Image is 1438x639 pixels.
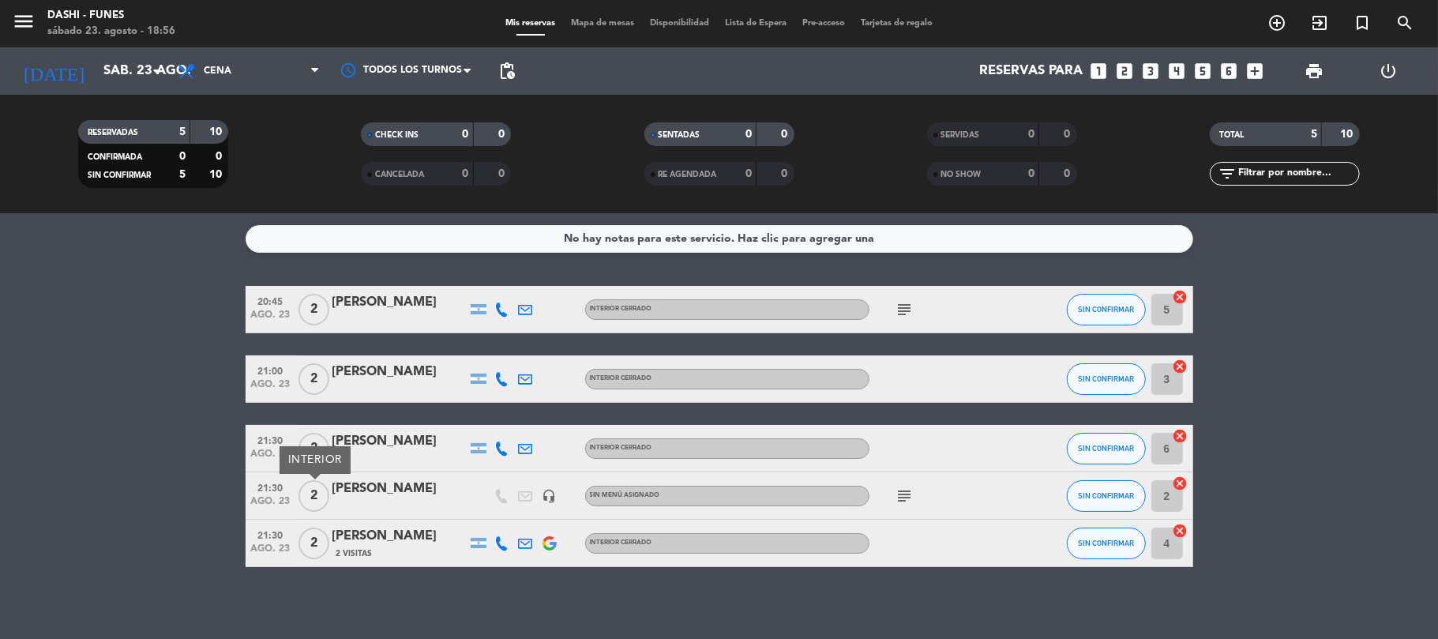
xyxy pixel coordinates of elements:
button: SIN CONFIRMAR [1067,363,1146,395]
strong: 0 [745,129,752,140]
span: Mapa de mesas [563,19,642,28]
i: arrow_drop_down [147,62,166,81]
button: menu [12,9,36,39]
strong: 0 [781,168,790,179]
strong: 0 [498,129,508,140]
span: 21:30 [251,478,291,496]
i: cancel [1173,289,1188,305]
strong: 0 [498,168,508,179]
div: No hay notas para este servicio. Haz clic para agregar una [564,230,874,248]
span: ago. 23 [251,543,291,562]
div: sábado 23. agosto - 18:56 [47,24,175,39]
span: 2 [298,294,329,325]
span: SIN CONFIRMAR [88,171,151,179]
div: [PERSON_NAME] [332,362,467,382]
i: turned_in_not [1353,13,1372,32]
span: 2 [298,433,329,464]
span: Mis reservas [497,19,563,28]
i: looks_5 [1193,61,1214,81]
button: SIN CONFIRMAR [1067,433,1146,464]
i: subject [895,487,914,506]
span: SIN CONFIRMAR [1078,444,1134,453]
span: print [1305,62,1323,81]
span: pending_actions [497,62,516,81]
span: CONFIRMADA [88,153,142,161]
i: cancel [1173,523,1188,539]
strong: 5 [179,169,186,180]
strong: 0 [745,168,752,179]
span: ago. 23 [251,379,291,397]
strong: 5 [179,126,186,137]
i: looks_4 [1167,61,1188,81]
span: INTERIOR CERRADO [590,306,652,312]
span: Tarjetas de regalo [853,19,941,28]
i: add_box [1245,61,1266,81]
button: SIN CONFIRMAR [1067,480,1146,512]
div: Dashi - Funes [47,8,175,24]
strong: 0 [463,129,469,140]
span: INTERIOR CERRADO [590,539,652,546]
span: INTERIOR CERRADO [590,375,652,382]
span: ago. 23 [251,449,291,467]
i: power_settings_new [1380,62,1399,81]
span: 21:00 [251,361,291,379]
span: 2 [298,528,329,559]
i: [DATE] [12,54,96,88]
span: INTERIOR CERRADO [590,445,652,451]
span: SENTADAS [659,131,700,139]
div: INTERIOR [280,446,351,474]
strong: 0 [1028,129,1034,140]
i: cancel [1173,428,1188,444]
span: 2 Visitas [336,547,373,560]
div: [PERSON_NAME] [332,292,467,313]
i: cancel [1173,475,1188,491]
strong: 5 [1311,129,1317,140]
strong: 10 [1340,129,1356,140]
span: 21:30 [251,430,291,449]
div: [PERSON_NAME] [332,431,467,452]
i: looks_6 [1219,61,1240,81]
span: Lista de Espera [717,19,794,28]
span: 21:30 [251,525,291,543]
strong: 0 [1028,168,1034,179]
strong: 0 [463,168,469,179]
span: RE AGENDADA [659,171,717,179]
span: 2 [298,480,329,512]
i: headset_mic [543,489,557,503]
strong: 0 [1064,168,1073,179]
i: cancel [1173,359,1188,374]
i: exit_to_app [1310,13,1329,32]
i: looks_two [1115,61,1136,81]
strong: 0 [1064,129,1073,140]
span: NO SHOW [941,171,982,179]
span: Sin menú asignado [590,492,660,498]
span: CANCELADA [375,171,424,179]
span: Cena [204,66,231,77]
span: 2 [298,363,329,395]
span: Reservas para [980,64,1083,79]
strong: 0 [216,151,225,162]
span: SERVIDAS [941,131,980,139]
input: Filtrar por nombre... [1237,165,1359,182]
i: add_circle_outline [1267,13,1286,32]
strong: 0 [179,151,186,162]
span: CHECK INS [375,131,419,139]
span: SIN CONFIRMAR [1078,374,1134,383]
i: search [1395,13,1414,32]
span: TOTAL [1219,131,1244,139]
i: menu [12,9,36,33]
strong: 10 [209,169,225,180]
i: subject [895,300,914,319]
img: google-logo.png [543,536,557,551]
span: SIN CONFIRMAR [1078,539,1134,547]
div: LOG OUT [1351,47,1426,95]
span: RESERVADAS [88,129,138,137]
i: filter_list [1218,164,1237,183]
div: [PERSON_NAME] [332,526,467,547]
span: ago. 23 [251,310,291,328]
div: [PERSON_NAME] [332,479,467,499]
span: SIN CONFIRMAR [1078,305,1134,314]
strong: 10 [209,126,225,137]
button: SIN CONFIRMAR [1067,294,1146,325]
strong: 0 [781,129,790,140]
